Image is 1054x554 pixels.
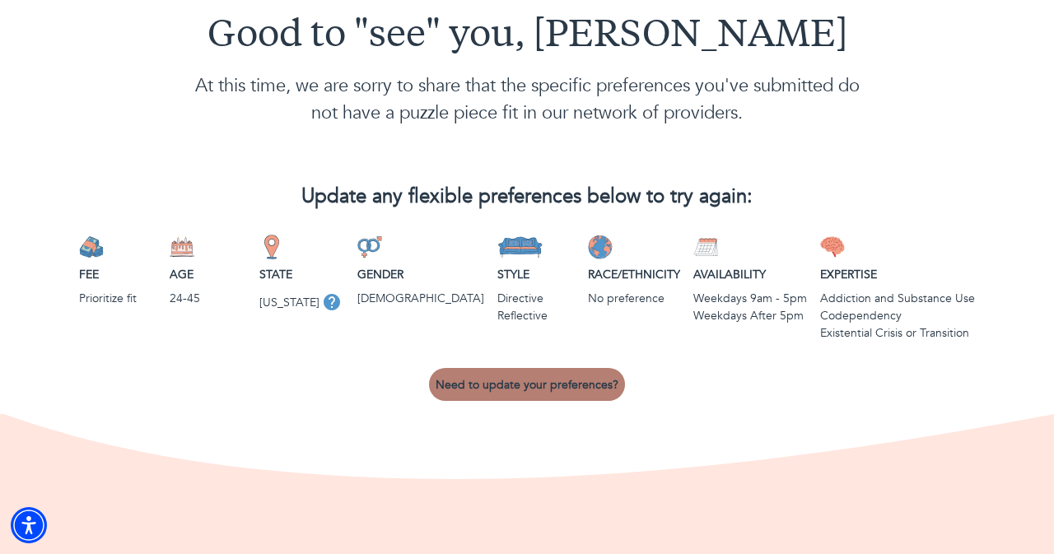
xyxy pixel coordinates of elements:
[588,290,680,307] p: No preference
[79,290,156,307] p: Prioritize fit
[79,72,975,127] p: At this time, we are sorry to share that the specific preferences you've submitted do not have a ...
[588,235,613,259] img: Race/Ethnicity
[11,507,47,543] div: Accessibility Menu
[497,235,543,259] img: Style
[820,266,975,283] p: Expertise
[693,266,807,283] p: Availability
[588,266,680,283] p: Race/Ethnicity
[497,290,575,307] p: Directive
[79,15,975,59] h1: Good to "see" you, [PERSON_NAME]
[170,235,194,259] img: Age
[820,307,975,324] p: Codependency
[259,235,284,259] img: State
[170,290,247,307] p: 24-45
[693,307,807,324] p: Weekdays After 5pm
[357,235,382,259] img: Gender
[79,235,104,259] img: Fee
[259,294,319,311] p: [US_STATE]
[693,290,807,307] p: Weekdays 9am - 5pm
[820,235,845,259] img: Expertise
[170,266,247,283] p: Age
[79,266,156,283] p: Fee
[436,377,618,393] span: Need to update your preferences?
[429,368,625,401] button: Need to update your preferences?
[820,290,975,307] p: Addiction and Substance Use
[820,324,975,342] p: Existential Crisis or Transition
[497,307,575,324] p: Reflective
[497,266,575,283] p: Style
[79,185,975,209] h2: Update any flexible preferences below to try again:
[259,266,344,283] p: State
[357,290,484,307] p: [DEMOGRAPHIC_DATA]
[319,290,344,314] button: tooltip
[357,266,484,283] p: Gender
[693,235,718,259] img: Availability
